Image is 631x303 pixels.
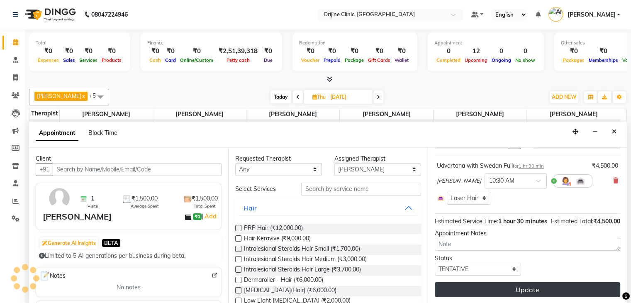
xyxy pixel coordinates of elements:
span: BETA [102,239,120,247]
div: Limited to 5 AI generations per business during beta. [39,252,218,260]
div: ₹0 [147,46,163,56]
div: Status [435,254,521,263]
span: Today [270,90,291,103]
span: Wallet [392,57,411,63]
span: Gift Cards [366,57,392,63]
span: [PERSON_NAME] [527,109,620,120]
span: Voucher [299,57,322,63]
div: ₹0 [343,46,366,56]
span: [PERSON_NAME] [567,10,615,19]
img: avatar [47,186,71,210]
span: | [202,211,218,221]
div: Assigned Therapist [334,154,421,163]
span: Online/Custom [178,57,215,63]
div: ₹4,500.00 [592,161,618,170]
div: Udvartana with Swedan Full [437,161,544,170]
span: ₹0 [193,213,202,220]
span: Package [343,57,366,63]
span: [PERSON_NAME] [60,109,153,120]
span: Estimated Service Time: [435,217,498,225]
span: Services [77,57,100,63]
span: Expenses [36,57,61,63]
div: Select Services [229,185,295,193]
div: Requested Therapist [235,154,322,163]
div: Finance [147,39,275,46]
img: Hairdresser.png [560,176,570,186]
span: Average Spent [131,203,159,209]
div: Total [36,39,124,46]
span: [MEDICAL_DATA](Hair) (₹6,000.00) [244,286,336,296]
div: Client [36,154,222,163]
span: Block Time [88,129,117,137]
span: Products [100,57,124,63]
span: [PERSON_NAME] [434,109,526,120]
div: 0 [513,46,537,56]
div: ₹0 [261,46,275,56]
span: Due [262,57,275,63]
div: ₹0 [36,46,61,56]
b: 08047224946 [91,3,128,26]
div: ₹0 [322,46,343,56]
div: ₹0 [178,46,215,56]
button: ADD NEW [550,91,578,103]
span: [PERSON_NAME] [153,109,246,120]
span: Packages [561,57,587,63]
span: Memberships [587,57,620,63]
button: Update [435,282,620,297]
div: ₹0 [163,46,178,56]
div: Appointment Notes [435,229,620,238]
a: Add [203,211,218,221]
span: [PERSON_NAME] [340,109,433,120]
span: 1 hour 30 minutes [498,217,547,225]
span: [PERSON_NAME] [437,177,481,185]
input: Search by service name [301,183,421,195]
span: Card [163,57,178,63]
button: Hair [239,200,417,215]
span: ₹1,500.00 [192,194,218,203]
span: No show [513,57,537,63]
div: 0 [490,46,513,56]
div: ₹0 [100,46,124,56]
div: 0 [434,46,463,56]
span: Completed [434,57,463,63]
span: +5 [89,92,102,99]
div: ₹0 [299,46,322,56]
span: Sales [61,57,77,63]
span: PRP Hair (₹12,000.00) [244,224,303,234]
span: Thu [310,94,328,100]
div: ₹0 [561,46,587,56]
div: 12 [463,46,490,56]
span: Intralesional Steroids Hair Large (₹3,700.00) [244,265,361,276]
button: Close [608,125,620,138]
span: Dermaroller - Hair (₹6,000.00) [244,276,323,286]
div: ₹0 [77,46,100,56]
span: Intralesional Steroids Hair Small (₹1,700.00) [244,244,360,255]
button: Generate AI Insights [40,237,98,249]
small: for [513,163,544,169]
span: Appointment [36,126,78,141]
img: Interior.png [437,194,444,202]
span: Estimated Total: [551,217,593,225]
div: Therapist [29,109,59,118]
span: Notes [39,271,66,281]
div: Hair [244,203,257,213]
span: [PERSON_NAME] [246,109,339,120]
span: ₹1,500.00 [132,194,158,203]
div: ₹0 [392,46,411,56]
img: Interior.png [575,176,585,186]
span: No notes [117,283,141,292]
span: Visits [88,203,98,209]
span: Hair Keravive (₹9,000.00) [244,234,311,244]
span: ADD NEW [552,94,576,100]
span: ₹4,500.00 [593,217,620,225]
img: Archana Gaikwad [548,7,563,22]
span: Intralesional Steroids Hair Medium (₹3,000.00) [244,255,367,265]
div: Redemption [299,39,411,46]
span: Cash [147,57,163,63]
div: [PERSON_NAME] [43,210,112,223]
div: ₹0 [366,46,392,56]
a: x [81,93,85,99]
span: 1 [91,194,94,203]
span: 1 hr 30 min [519,163,544,169]
div: ₹0 [61,46,77,56]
